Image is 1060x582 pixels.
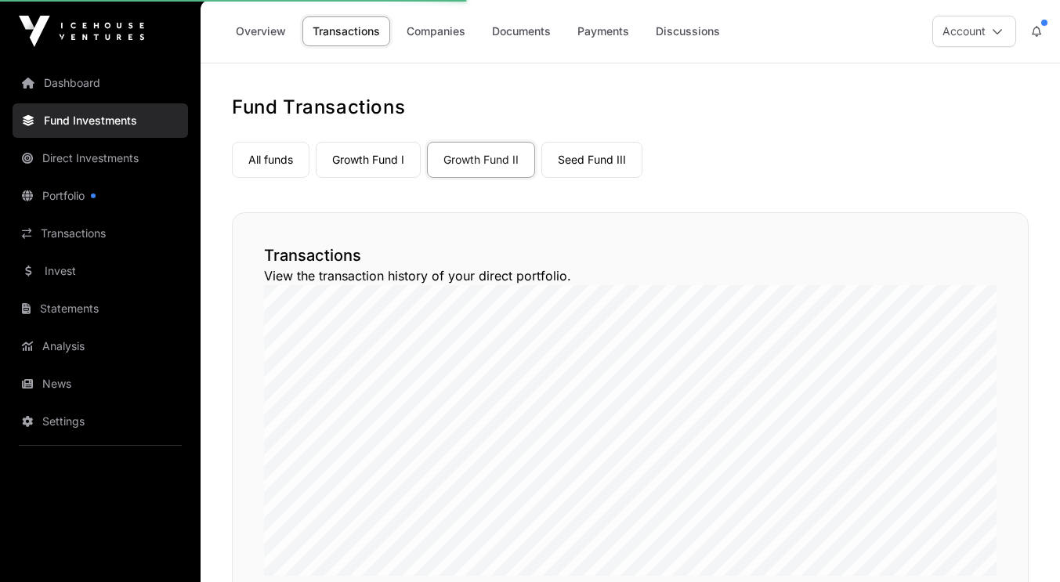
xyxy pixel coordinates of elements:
[13,141,188,175] a: Direct Investments
[13,367,188,401] a: News
[982,507,1060,582] iframe: Chat Widget
[932,16,1016,47] button: Account
[13,291,188,326] a: Statements
[13,329,188,363] a: Analysis
[396,16,476,46] a: Companies
[13,103,188,138] a: Fund Investments
[302,16,390,46] a: Transactions
[541,142,642,178] a: Seed Fund III
[646,16,730,46] a: Discussions
[19,16,144,47] img: Icehouse Ventures Logo
[13,254,188,288] a: Invest
[567,16,639,46] a: Payments
[226,16,296,46] a: Overview
[13,404,188,439] a: Settings
[13,216,188,251] a: Transactions
[264,244,997,266] h2: Transactions
[316,142,421,178] a: Growth Fund I
[13,66,188,100] a: Dashboard
[427,142,535,178] a: Growth Fund II
[482,16,561,46] a: Documents
[232,95,1029,120] h1: Fund Transactions
[13,179,188,213] a: Portfolio
[264,266,997,285] p: View the transaction history of your direct portfolio.
[232,142,309,178] a: All funds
